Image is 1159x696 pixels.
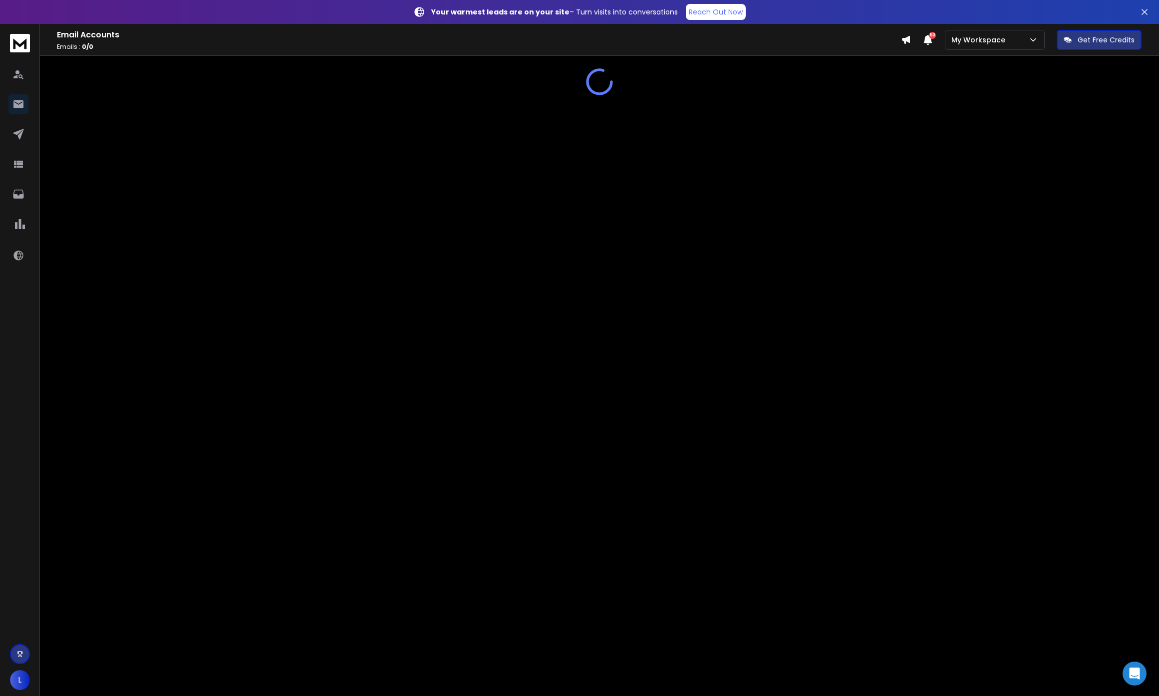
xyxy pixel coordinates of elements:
[10,670,30,690] button: L
[689,7,743,17] p: Reach Out Now
[57,43,901,51] p: Emails :
[1123,662,1147,686] div: Open Intercom Messenger
[82,42,93,51] span: 0 / 0
[57,29,901,41] h1: Email Accounts
[431,7,678,17] p: – Turn visits into conversations
[951,35,1009,45] p: My Workspace
[1078,35,1135,45] p: Get Free Credits
[686,4,746,20] a: Reach Out Now
[10,34,30,52] img: logo
[1057,30,1142,50] button: Get Free Credits
[431,7,570,17] strong: Your warmest leads are on your site
[929,32,936,39] span: 50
